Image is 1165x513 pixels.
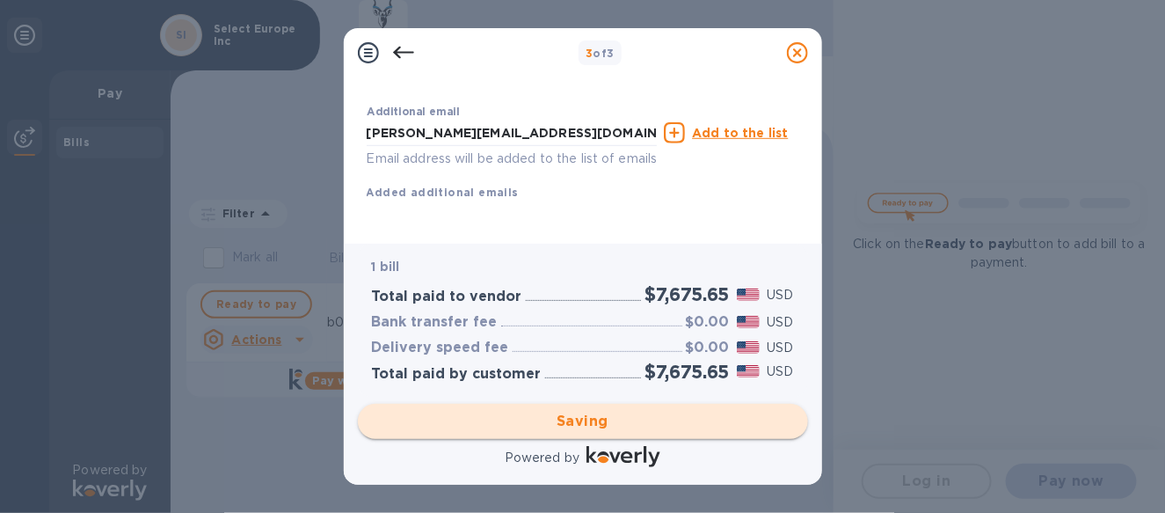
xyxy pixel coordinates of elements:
h3: $0.00 [686,340,730,356]
img: USD [737,316,761,328]
img: USD [737,289,761,301]
h3: Total paid by customer [372,366,542,383]
p: Email address will be added to the list of emails [367,149,658,169]
b: Added additional emails [367,186,519,199]
p: Powered by [505,449,579,467]
img: USD [737,341,761,354]
span: 3 [586,47,593,60]
h2: $7,675.65 [644,283,729,305]
p: USD [767,286,793,304]
input: Enter additional email [367,120,658,146]
p: USD [767,313,793,332]
img: Logo [586,446,660,467]
h3: $0.00 [686,314,730,331]
h3: Bank transfer fee [372,314,498,331]
label: Additional email [367,107,460,118]
h2: $7,675.65 [644,361,729,383]
h3: Delivery speed fee [372,340,509,356]
u: Add to the list [692,126,788,140]
p: USD [767,339,793,357]
b: of 3 [586,47,615,60]
b: 1 bill [372,260,400,274]
img: USD [737,365,761,377]
p: USD [767,363,793,381]
h3: Total paid to vendor [372,289,522,305]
